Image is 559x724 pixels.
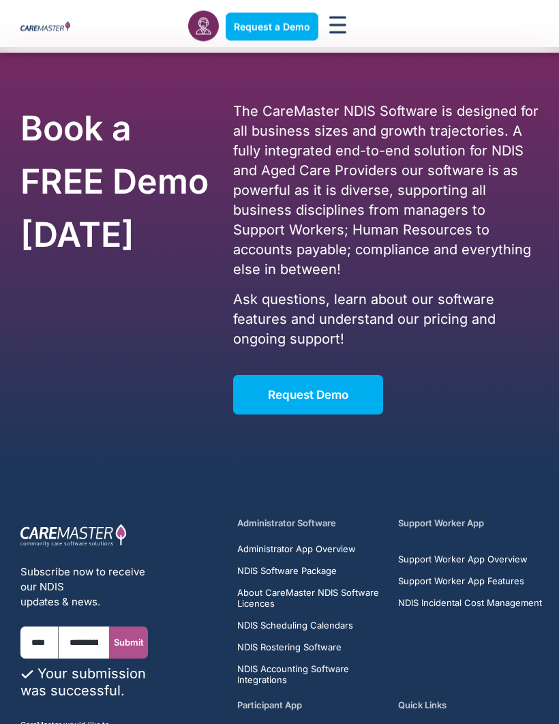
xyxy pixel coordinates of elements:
a: NDIS Incidental Cost Management [398,598,545,609]
a: NDIS Software Package [237,566,384,577]
img: CareMaster Logo [20,22,70,33]
span: NDIS Rostering Software [237,642,342,653]
a: Request a Demo [226,13,318,41]
p: Ask questions, learn about our software features and understand our pricing and ongoing support! [233,290,539,350]
h5: Support Worker App [398,517,545,530]
span: Administrator App Overview [237,544,356,555]
h5: Participant App [237,699,384,712]
span: NDIS Scheduling Calendars [237,620,353,631]
span: Request Demo [268,389,348,402]
span: Support Worker App Overview [398,554,528,565]
a: NDIS Scheduling Calendars [237,620,384,631]
a: Administrator App Overview [237,544,384,555]
div: Subscribe now to receive our NDIS updates & news. [20,565,148,610]
h2: Book a FREE Demo [DATE] [20,102,220,262]
a: Support Worker App Features [398,576,545,587]
a: About CareMaster NDIS Software Licences [237,588,384,609]
span: Submit [114,638,144,648]
h5: Administrator Software [237,517,384,530]
span: NDIS Incidental Cost Management [398,598,542,609]
div: Your submission was successful. [20,666,148,700]
span: NDIS Software Package [237,566,337,577]
a: Support Worker App Overview [398,554,545,565]
h5: Quick Links [398,699,545,712]
p: The CareMaster NDIS Software is designed for all business sizes and growth trajectories. A fully ... [233,102,539,280]
span: Request a Demo [234,21,310,33]
div: Menu Toggle [325,12,351,42]
a: NDIS Accounting Software Integrations [237,664,384,686]
a: Request Demo [233,376,383,415]
a: NDIS Rostering Software [237,642,384,653]
img: CareMaster Logo Part [20,524,127,548]
span: Support Worker App Features [398,576,524,587]
form: New Form [20,627,148,700]
button: Submit [110,627,148,659]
